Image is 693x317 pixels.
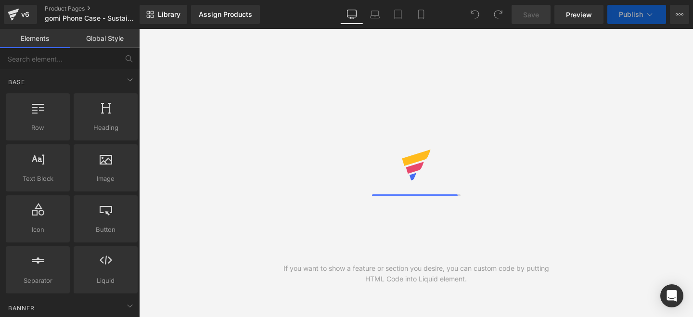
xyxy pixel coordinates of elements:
[660,284,683,307] div: Open Intercom Messenger
[340,5,363,24] a: Desktop
[9,174,67,184] span: Text Block
[386,5,410,24] a: Tablet
[45,14,137,22] span: gomi Phone Case - Sustainable Phone Cases - Product Page
[19,8,31,21] div: v6
[140,5,187,24] a: New Library
[9,123,67,133] span: Row
[77,225,135,235] span: Button
[363,5,386,24] a: Laptop
[158,10,180,19] span: Library
[488,5,508,24] button: Redo
[670,5,689,24] button: More
[554,5,603,24] a: Preview
[7,304,36,313] span: Banner
[199,11,252,18] div: Assign Products
[77,123,135,133] span: Heading
[7,77,26,87] span: Base
[566,10,592,20] span: Preview
[77,174,135,184] span: Image
[4,5,37,24] a: v6
[410,5,433,24] a: Mobile
[278,263,555,284] div: If you want to show a feature or section you desire, you can custom code by putting HTML Code int...
[77,276,135,286] span: Liquid
[9,225,67,235] span: Icon
[9,276,67,286] span: Separator
[619,11,643,18] span: Publish
[607,5,666,24] button: Publish
[45,5,155,13] a: Product Pages
[70,29,140,48] a: Global Style
[523,10,539,20] span: Save
[465,5,485,24] button: Undo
